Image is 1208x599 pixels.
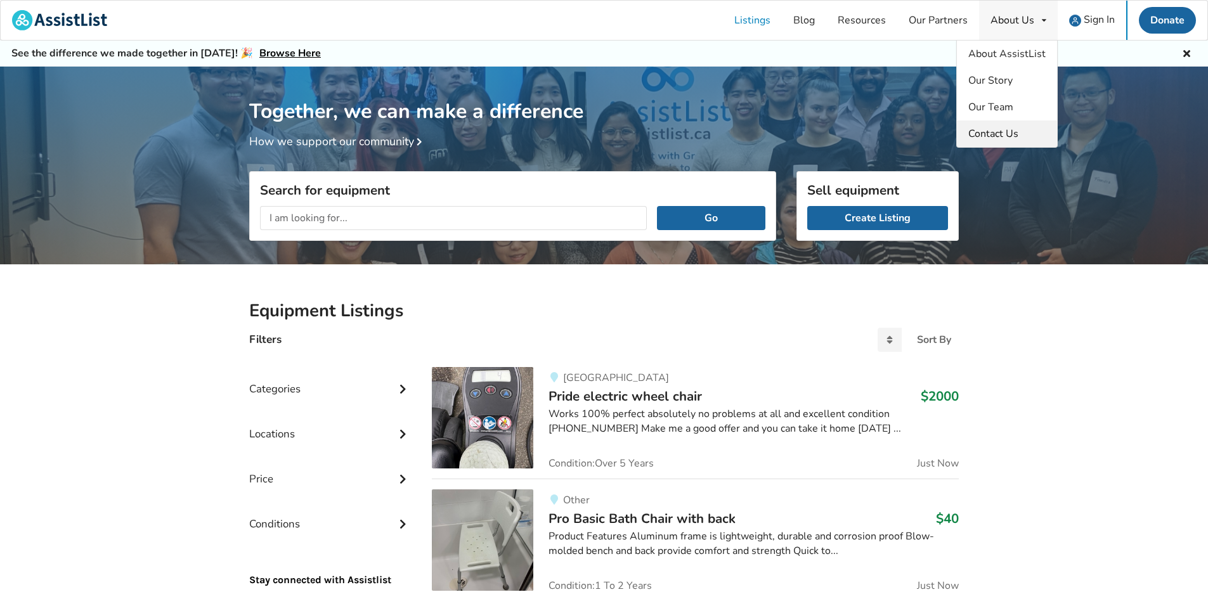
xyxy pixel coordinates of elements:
[549,458,654,468] span: Condition: Over 5 Years
[936,510,959,527] h3: $40
[1058,1,1126,40] a: user icon Sign In
[249,492,412,537] div: Conditions
[968,74,1013,87] span: Our Story
[563,493,590,507] span: Other
[549,529,959,558] div: Product Features Aluminum frame is lightweight, durable and corrosion proof Blow-molded bench and...
[249,447,412,492] div: Price
[968,100,1013,114] span: Our Team
[11,47,321,60] h5: See the difference we made together in [DATE]! 🎉
[432,489,533,591] img: bathroom safety-pro basic bath chair with back
[723,1,782,40] a: Listings
[12,10,107,30] img: assistlist-logo
[259,46,321,60] a: Browse Here
[917,335,951,345] div: Sort By
[897,1,979,40] a: Our Partners
[1069,15,1081,27] img: user icon
[549,581,652,591] span: Condition: 1 To 2 Years
[249,357,412,402] div: Categories
[968,127,1018,141] span: Contact Us
[921,388,959,404] h3: $2000
[249,332,282,347] h4: Filters
[1084,13,1115,27] span: Sign In
[432,367,533,468] img: mobility-pride electric wheel chair
[260,206,647,230] input: I am looking for...
[549,407,959,436] div: Works 100% perfect absolutely no problems at all and excellent condition [PHONE_NUMBER] Make me a...
[1139,7,1196,34] a: Donate
[249,67,959,124] h1: Together, we can make a difference
[807,206,948,230] a: Create Listing
[260,182,765,198] h3: Search for equipment
[549,510,736,527] span: Pro Basic Bath Chair with back
[968,47,1046,61] span: About AssistList
[782,1,826,40] a: Blog
[826,1,897,40] a: Resources
[917,458,959,468] span: Just Now
[249,134,427,149] a: How we support our community
[990,15,1034,25] div: About Us
[249,402,412,447] div: Locations
[563,371,669,385] span: [GEOGRAPHIC_DATA]
[917,581,959,591] span: Just Now
[249,300,959,322] h2: Equipment Listings
[432,367,959,479] a: mobility-pride electric wheel chair [GEOGRAPHIC_DATA]Pride electric wheel chair$2000Works 100% pe...
[549,387,702,405] span: Pride electric wheel chair
[249,538,412,588] p: Stay connected with Assistlist
[657,206,765,230] button: Go
[807,182,948,198] h3: Sell equipment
